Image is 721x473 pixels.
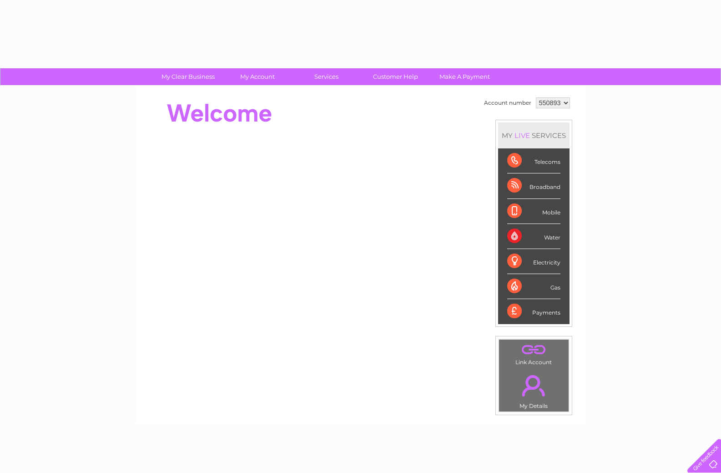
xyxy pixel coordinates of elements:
a: Services [289,68,364,85]
a: Make A Payment [427,68,502,85]
td: Account number [482,95,534,111]
div: Payments [507,299,560,324]
div: Mobile [507,199,560,224]
a: Customer Help [358,68,433,85]
a: My Account [220,68,295,85]
a: . [501,342,566,358]
a: My Clear Business [151,68,226,85]
div: Electricity [507,249,560,274]
a: . [501,370,566,402]
div: Gas [507,274,560,299]
div: LIVE [513,131,532,140]
div: Telecoms [507,148,560,173]
div: Broadband [507,173,560,198]
td: My Details [499,367,569,412]
div: MY SERVICES [498,122,570,148]
td: Link Account [499,339,569,368]
div: Water [507,224,560,249]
